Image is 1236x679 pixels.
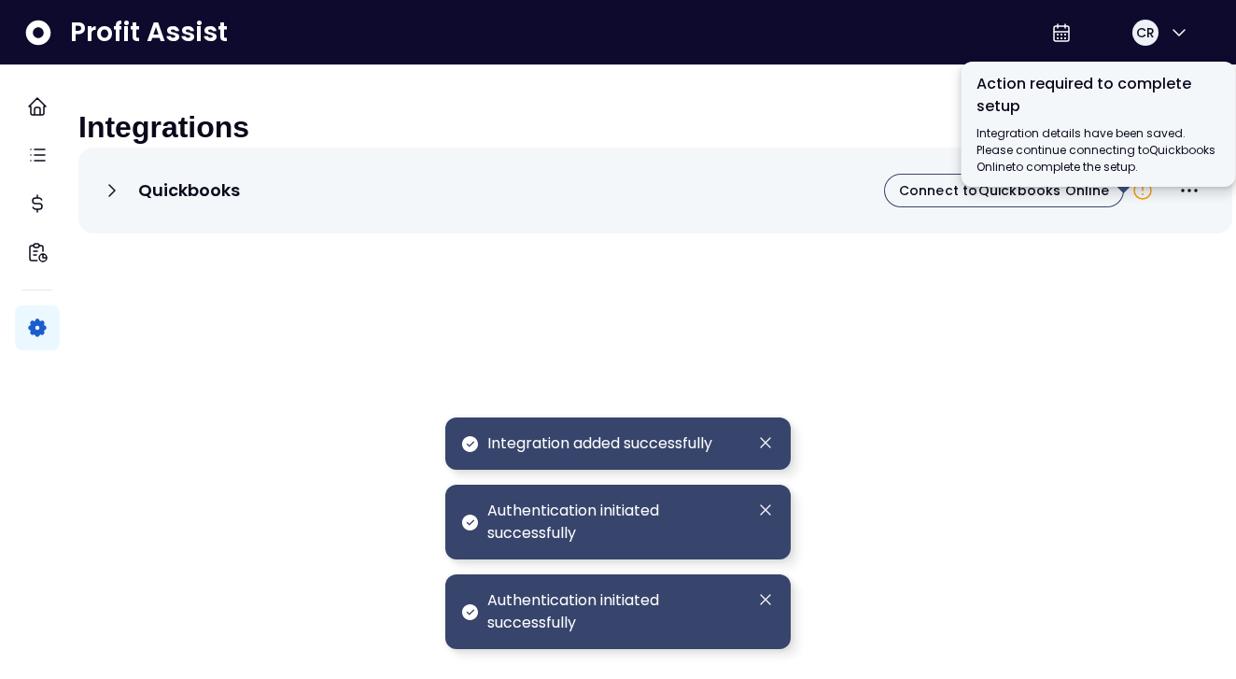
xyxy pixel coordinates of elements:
p: Quickbooks [138,179,240,202]
span: Authentication initiated successfully [487,589,740,634]
button: Connect toQuickbooks Online [884,174,1124,207]
span: Profit Assist [70,16,228,50]
button: Dismiss [755,500,776,520]
button: Dismiss [755,432,776,453]
button: More options [1169,170,1210,211]
span: CR [1136,23,1155,42]
p: Integrations [78,108,249,146]
span: Connect to Quickbooks Online [899,181,1109,200]
button: Dismiss [755,589,776,610]
span: Integration added successfully [487,432,712,455]
p: Action required to complete setup [976,73,1221,118]
span: Authentication initiated successfully [487,500,740,545]
p: Integration details have been saved. Please continue connecting to Quickbooks Online to complete ... [976,125,1221,176]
